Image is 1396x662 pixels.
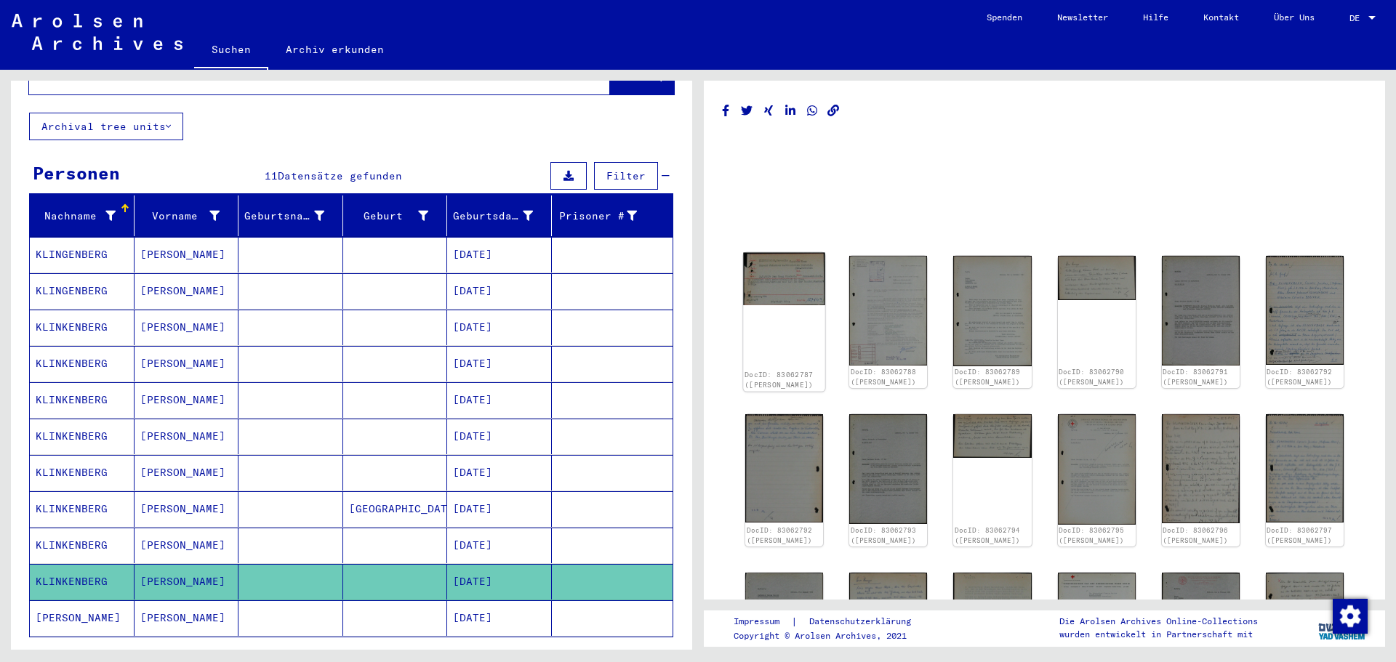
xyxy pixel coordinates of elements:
[734,629,928,642] p: Copyright © Arolsen Archives, 2021
[30,273,135,309] mat-cell: KLINGENBERG
[135,528,239,563] mat-cell: [PERSON_NAME]
[955,368,1020,386] a: DocID: 83062789 ([PERSON_NAME])
[135,564,239,600] mat-cell: [PERSON_NAME]
[265,169,278,182] span: 11
[343,491,448,527] mat-cell: [GEOGRAPHIC_DATA]
[33,160,120,186] div: Personen
[447,600,552,636] mat-cell: [DATE]
[135,600,239,636] mat-cell: [PERSON_NAME]
[1266,256,1344,365] img: 001.jpg
[1163,368,1228,386] a: DocID: 83062791 ([PERSON_NAME])
[244,209,324,224] div: Geburtsname
[268,32,401,67] a: Archiv erkunden
[30,419,135,454] mat-cell: KLINKENBERG
[349,209,429,224] div: Geburt‏
[30,528,135,563] mat-cell: KLINKENBERG
[140,209,220,224] div: Vorname
[140,204,238,227] div: Vorname
[739,102,755,120] button: Share on Twitter
[558,209,638,224] div: Prisoner #
[849,573,927,628] img: 001.jpg
[278,169,402,182] span: Datensätze gefunden
[1266,573,1344,628] img: 001.jpg
[349,204,447,227] div: Geburt‏
[552,195,673,236] mat-header-cell: Prisoner #
[135,382,239,418] mat-cell: [PERSON_NAME]
[745,414,823,522] img: 002.jpg
[558,204,656,227] div: Prisoner #
[447,273,552,309] mat-cell: [DATE]
[743,253,825,306] img: 001.jpg
[135,195,239,236] mat-header-cell: Vorname
[1315,610,1370,646] img: yv_logo.png
[1267,368,1332,386] a: DocID: 83062792 ([PERSON_NAME])
[953,573,1031,628] img: 002.jpg
[135,237,239,273] mat-cell: [PERSON_NAME]
[718,102,734,120] button: Share on Facebook
[30,237,135,273] mat-cell: KLINGENBERG
[955,526,1020,544] a: DocID: 83062794 ([PERSON_NAME])
[447,310,552,345] mat-cell: [DATE]
[747,526,812,544] a: DocID: 83062792 ([PERSON_NAME])
[36,204,134,227] div: Nachname
[447,455,552,491] mat-cell: [DATE]
[1162,256,1240,366] img: 001.jpg
[135,346,239,382] mat-cell: [PERSON_NAME]
[447,237,552,273] mat-cell: [DATE]
[30,491,135,527] mat-cell: KLINKENBERG
[826,102,841,120] button: Copy link
[453,204,551,227] div: Geburtsdatum
[135,419,239,454] mat-cell: [PERSON_NAME]
[594,162,658,190] button: Filter
[12,14,182,50] img: Arolsen_neg.svg
[29,113,183,140] button: Archival tree units
[447,195,552,236] mat-header-cell: Geburtsdatum
[745,371,814,389] a: DocID: 83062787 ([PERSON_NAME])
[135,455,239,491] mat-cell: [PERSON_NAME]
[798,614,928,629] a: Datenschutzerklärung
[135,491,239,527] mat-cell: [PERSON_NAME]
[851,368,916,386] a: DocID: 83062788 ([PERSON_NAME])
[453,209,533,224] div: Geburtsdatum
[30,564,135,600] mat-cell: KLINKENBERG
[30,455,135,491] mat-cell: KLINKENBERG
[1349,13,1365,23] span: DE
[135,310,239,345] mat-cell: [PERSON_NAME]
[194,32,268,70] a: Suchen
[734,614,791,629] a: Impressum
[1333,599,1368,634] img: Zustimmung ändern
[30,195,135,236] mat-header-cell: Nachname
[1163,526,1228,544] a: DocID: 83062796 ([PERSON_NAME])
[1266,414,1344,522] img: 001.jpg
[447,528,552,563] mat-cell: [DATE]
[1059,368,1124,386] a: DocID: 83062790 ([PERSON_NAME])
[343,195,448,236] mat-header-cell: Geburt‏
[805,102,820,120] button: Share on WhatsApp
[244,204,342,227] div: Geburtsname
[1058,256,1136,300] img: 001.jpg
[849,414,927,524] img: 001.jpg
[1059,526,1124,544] a: DocID: 83062795 ([PERSON_NAME])
[447,491,552,527] mat-cell: [DATE]
[734,614,928,629] div: |
[849,256,927,365] img: 001.jpg
[36,209,116,224] div: Nachname
[953,256,1031,366] img: 001.jpg
[447,382,552,418] mat-cell: [DATE]
[953,414,1031,458] img: 001.jpg
[1162,414,1240,523] img: 001.jpg
[606,169,646,182] span: Filter
[30,310,135,345] mat-cell: KLINKENBERG
[30,382,135,418] mat-cell: KLINKENBERG
[30,346,135,382] mat-cell: KLINKENBERG
[447,564,552,600] mat-cell: [DATE]
[1058,414,1136,525] img: 001.jpg
[447,419,552,454] mat-cell: [DATE]
[851,526,916,544] a: DocID: 83062793 ([PERSON_NAME])
[30,600,135,636] mat-cell: [PERSON_NAME]
[1267,526,1332,544] a: DocID: 83062797 ([PERSON_NAME])
[1059,615,1258,628] p: Die Arolsen Archives Online-Collections
[238,195,343,236] mat-header-cell: Geburtsname
[447,346,552,382] mat-cell: [DATE]
[135,273,239,309] mat-cell: [PERSON_NAME]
